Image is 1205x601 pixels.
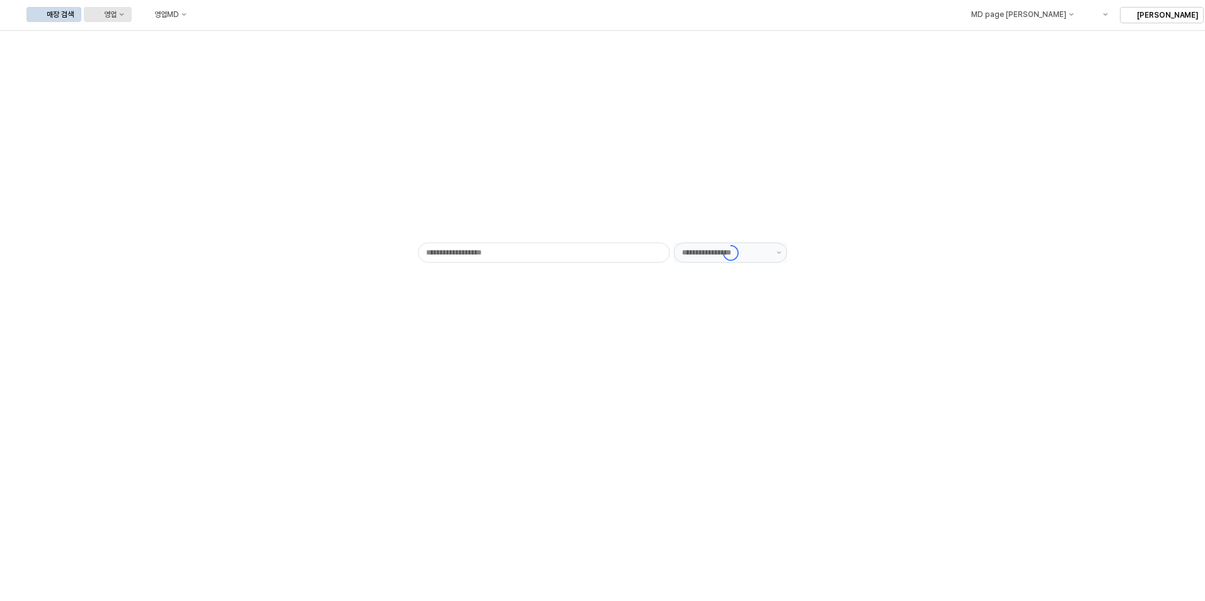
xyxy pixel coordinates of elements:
button: 영업MD [134,7,194,22]
div: MD page [PERSON_NAME] [971,10,1066,19]
p: [PERSON_NAME] [1137,10,1198,20]
div: 영업 [104,10,117,19]
div: Menu item 6 [1083,7,1115,22]
div: 매장 검색 [47,10,74,19]
div: 영업MD [154,10,179,19]
button: 매장 검색 [26,7,81,22]
button: [PERSON_NAME] [1120,7,1204,23]
div: MD page 이동 [950,7,1081,22]
button: 영업 [84,7,132,22]
button: MD page [PERSON_NAME] [950,7,1081,22]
